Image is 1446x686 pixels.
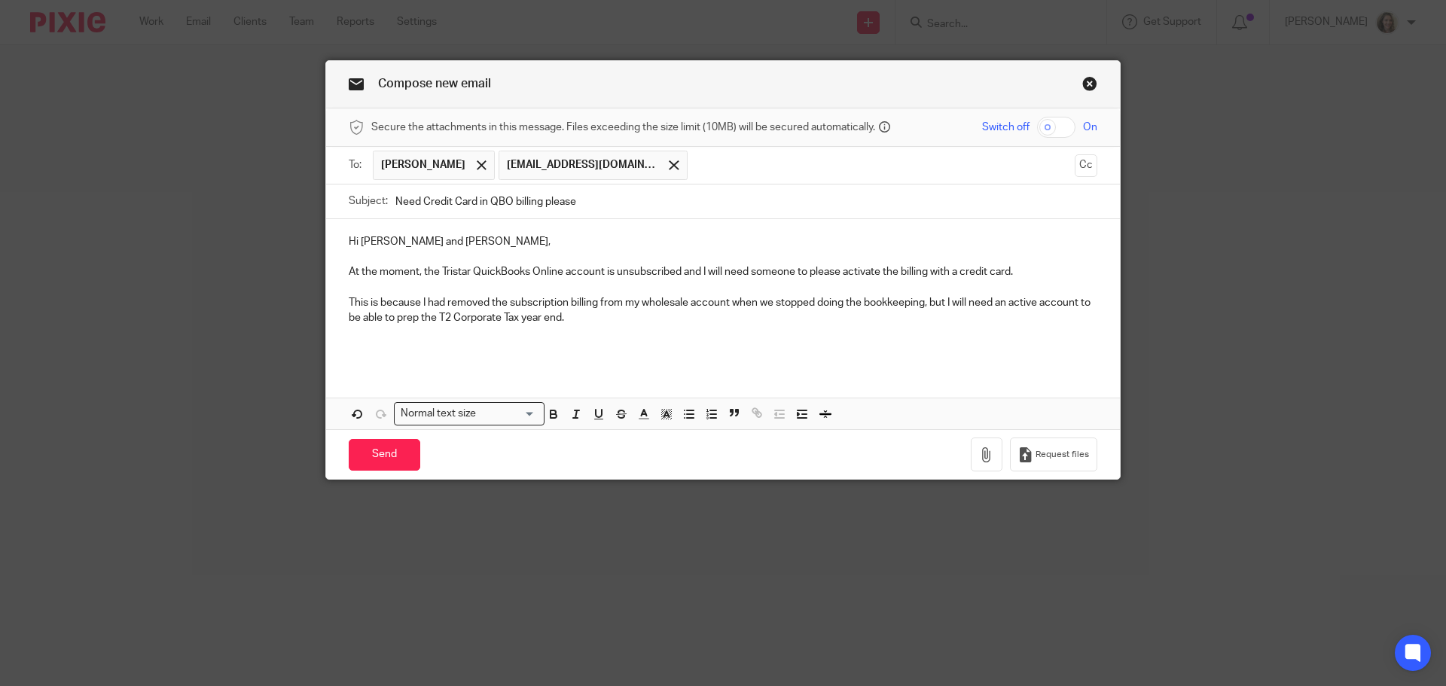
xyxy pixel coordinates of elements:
[1036,449,1089,461] span: Request files
[507,157,657,172] span: [EMAIL_ADDRESS][DOMAIN_NAME]
[398,406,480,422] span: Normal text size
[349,439,420,471] input: Send
[381,157,465,172] span: [PERSON_NAME]
[982,120,1030,135] span: Switch off
[1075,154,1097,177] button: Cc
[349,194,388,209] label: Subject:
[349,234,1097,249] p: Hi [PERSON_NAME] and [PERSON_NAME],
[349,157,365,172] label: To:
[349,295,1097,326] p: This is because I had removed the subscription billing from my wholesale account when we stopped ...
[481,406,535,422] input: Search for option
[1010,438,1097,471] button: Request files
[1083,120,1097,135] span: On
[349,264,1097,279] p: At the moment, the Tristar QuickBooks Online account is unsubscribed and I will need someone to p...
[394,402,545,425] div: Search for option
[371,120,875,135] span: Secure the attachments in this message. Files exceeding the size limit (10MB) will be secured aut...
[1082,76,1097,96] a: Close this dialog window
[378,78,491,90] span: Compose new email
